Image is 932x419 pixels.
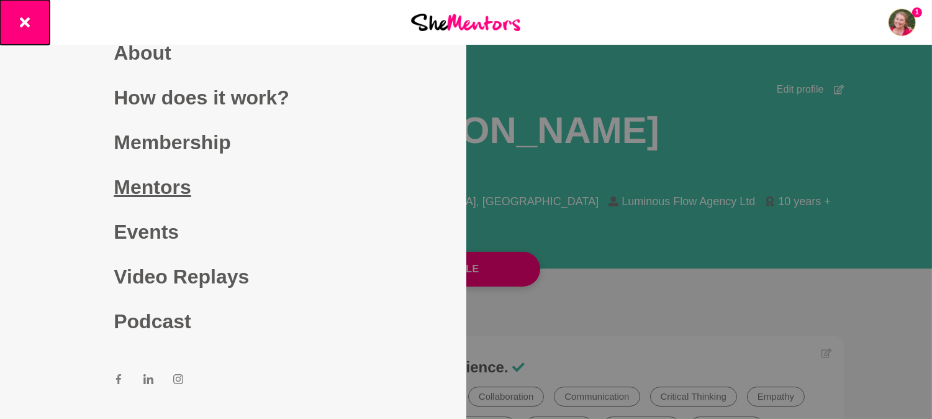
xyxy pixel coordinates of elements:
a: How does it work? [114,75,352,120]
a: LinkedIn [143,374,153,389]
a: Membership [114,120,352,165]
span: 1 [912,7,922,17]
a: Events [114,209,352,254]
img: She Mentors Logo [411,14,520,30]
img: Rebecca Frazer [887,7,917,37]
a: Video Replays [114,254,352,299]
a: Facebook [114,374,124,389]
a: Mentors [114,165,352,209]
a: About [114,30,352,75]
a: Rebecca Frazer1 [887,7,917,37]
a: Podcast [114,299,352,344]
a: Instagram [173,374,183,389]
